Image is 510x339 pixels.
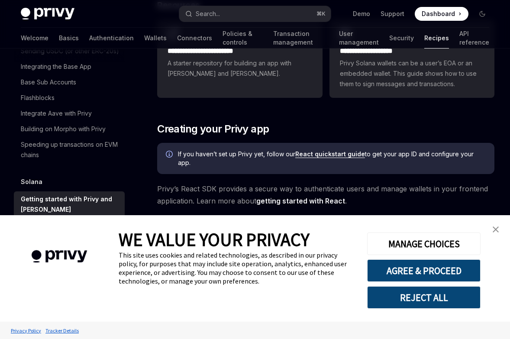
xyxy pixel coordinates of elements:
img: dark logo [21,8,74,20]
a: Speeding up transactions on EVM chains [14,137,125,163]
div: Integrate Aave with Privy [21,108,92,119]
a: API reference [459,28,489,48]
a: Tracker Details [43,323,81,338]
div: Integrating the Base App [21,61,91,72]
a: Integrate Aave with Privy [14,106,125,121]
a: Policies & controls [223,28,263,48]
span: Creating your Privy app [157,122,269,136]
div: Building on Morpho with Privy [21,124,106,134]
div: Search... [196,9,220,19]
a: close banner [487,221,504,238]
a: React quickstart guide [295,150,365,158]
span: If you haven’t set up Privy yet, follow our to get your app ID and configure your app. [178,150,486,167]
button: REJECT ALL [367,286,481,309]
span: WE VALUE YOUR PRIVACY [119,228,310,251]
a: Getting started with Privy and [PERSON_NAME] [14,191,125,217]
a: Connectors [177,28,212,48]
a: Security [389,28,414,48]
a: Privacy Policy [9,323,43,338]
a: Dashboard [415,7,468,21]
a: Support [381,10,404,18]
img: company logo [13,238,106,275]
button: MANAGE CHOICES [367,232,481,255]
div: Base Sub Accounts [21,77,76,87]
img: close banner [493,226,499,232]
a: getting started with React [256,197,345,206]
button: Search...⌘K [179,6,331,22]
div: Speeding up transactions on EVM chains [21,139,119,160]
span: A starter repository for building an app with [PERSON_NAME] and [PERSON_NAME]. [168,58,312,79]
a: Wallets [144,28,167,48]
button: AGREE & PROCEED [367,259,481,282]
a: **** **** **** *****Privy Solana wallets can be a user’s EOA or an embedded wallet. This guide sh... [329,20,494,98]
div: Flashblocks [21,93,55,103]
a: Integrating the Base App [14,59,125,74]
button: Toggle dark mode [475,7,489,21]
span: Dashboard [422,10,455,18]
h5: Solana [21,177,42,187]
svg: Info [166,151,174,159]
a: Building on Morpho with Privy [14,121,125,137]
div: Getting started with Privy and [PERSON_NAME] [21,194,119,215]
a: Recipes [424,28,449,48]
a: Welcome [21,28,48,48]
a: Flashblocks [14,90,125,106]
a: Transaction management [273,28,329,48]
a: Authentication [89,28,134,48]
a: Basics [59,28,79,48]
span: Privy Solana wallets can be a user’s EOA or an embedded wallet. This guide shows how to use them ... [340,58,484,89]
div: This site uses cookies and related technologies, as described in our privacy policy, for purposes... [119,251,354,285]
span: Privy’s React SDK provides a secure way to authenticate users and manage wallets in your frontend... [157,183,494,207]
a: Demo [353,10,370,18]
a: User management [339,28,379,48]
a: Base Sub Accounts [14,74,125,90]
span: ⌘ K [316,10,326,17]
